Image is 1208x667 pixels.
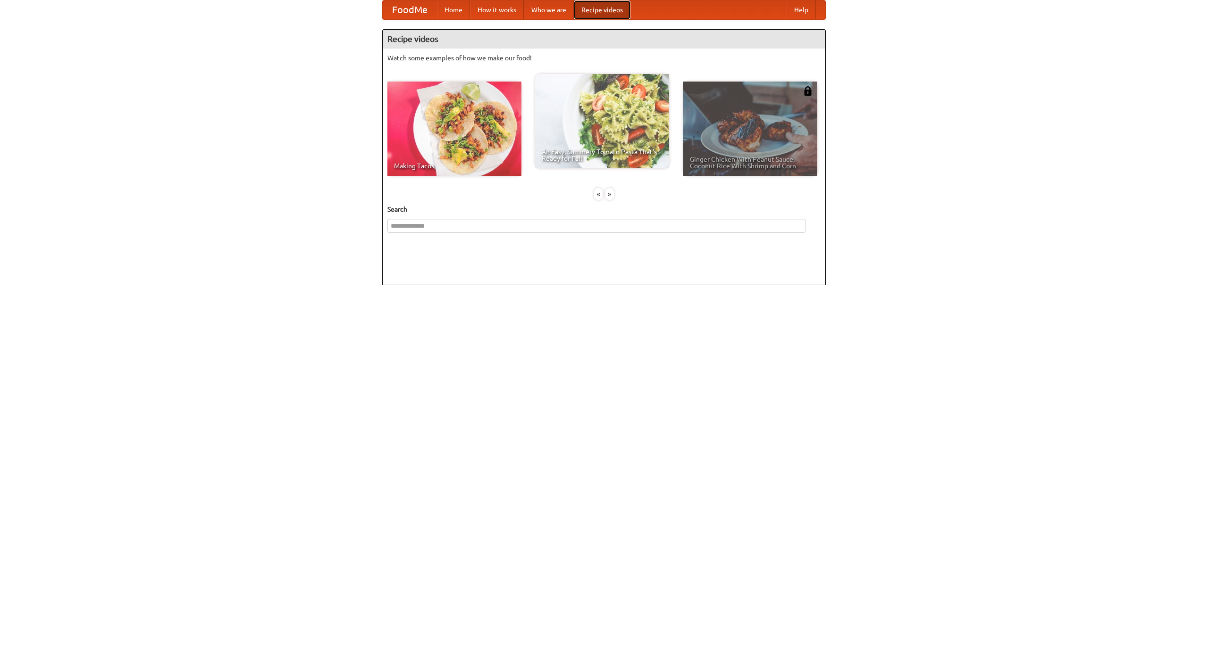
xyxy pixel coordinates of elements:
span: Making Tacos [394,163,515,169]
img: 483408.png [803,86,813,96]
span: An Easy, Summery Tomato Pasta That's Ready for Fall [542,148,663,162]
a: Help [787,0,816,19]
a: An Easy, Summery Tomato Pasta That's Ready for Fall [535,74,669,168]
a: Who we are [524,0,574,19]
a: Recipe videos [574,0,630,19]
h5: Search [387,205,821,214]
p: Watch some examples of how we make our food! [387,53,821,63]
div: » [605,188,614,200]
a: Home [437,0,470,19]
a: How it works [470,0,524,19]
div: « [594,188,603,200]
h4: Recipe videos [383,30,825,49]
a: Making Tacos [387,82,521,176]
a: FoodMe [383,0,437,19]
